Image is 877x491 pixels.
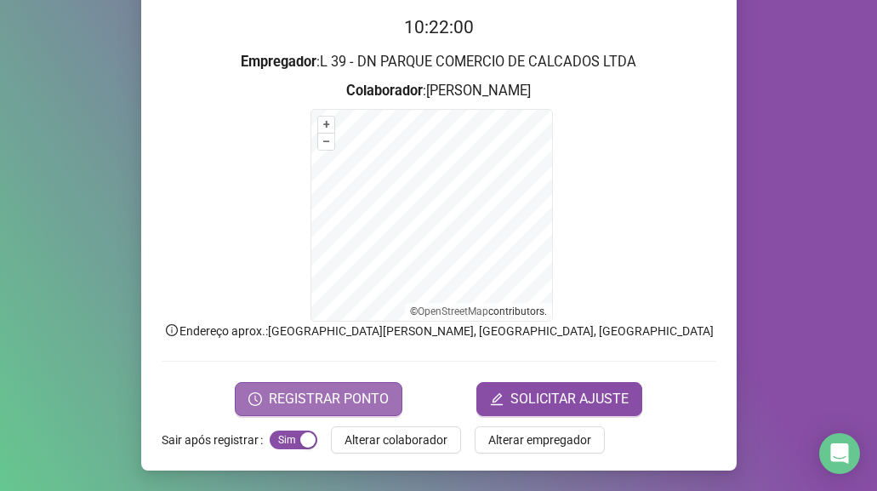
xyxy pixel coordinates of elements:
button: REGISTRAR PONTO [235,382,402,416]
span: REGISTRAR PONTO [269,389,389,409]
span: clock-circle [248,392,262,406]
button: – [318,134,334,150]
h3: : [PERSON_NAME] [162,80,716,102]
div: Open Intercom Messenger [819,433,860,474]
a: OpenStreetMap [418,305,488,317]
button: Alterar colaborador [331,426,461,454]
label: Sair após registrar [162,426,270,454]
button: Alterar empregador [475,426,605,454]
span: edit [490,392,504,406]
time: 10:22:00 [404,17,474,37]
span: Alterar empregador [488,431,591,449]
button: editSOLICITAR AJUSTE [476,382,642,416]
li: © contributors. [410,305,547,317]
h3: : L 39 - DN PARQUE COMERCIO DE CALCADOS LTDA [162,51,716,73]
button: + [318,117,334,133]
span: info-circle [164,323,179,338]
span: SOLICITAR AJUSTE [510,389,629,409]
p: Endereço aprox. : [GEOGRAPHIC_DATA][PERSON_NAME], [GEOGRAPHIC_DATA], [GEOGRAPHIC_DATA] [162,322,716,340]
strong: Empregador [241,54,316,70]
strong: Colaborador [346,83,423,99]
span: Alterar colaborador [345,431,447,449]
